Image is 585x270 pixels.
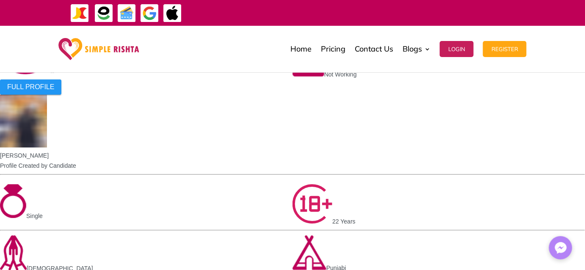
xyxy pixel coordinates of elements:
a: Home [290,28,312,70]
img: Credit Cards [117,4,136,23]
a: Blogs [403,28,430,70]
div: In-app payments support only Google Pay & Apple. , & Credit Card payments are available on the we... [207,8,566,18]
strong: EasyPaisa [384,9,409,16]
a: Contact Us [355,28,393,70]
img: JazzCash-icon [70,4,89,23]
span: FULL PROFILE [7,83,54,91]
span: 22 Years [332,218,356,225]
span: Not Working [324,71,357,78]
img: EasyPaisa-icon [94,4,113,23]
span: -- [50,69,54,76]
span: Single [26,213,43,219]
img: Messenger [552,240,569,256]
a: Register [483,28,527,70]
strong: JazzCash [358,9,382,16]
button: Register [483,41,527,57]
img: GooglePay-icon [140,4,159,23]
img: ApplePay-icon [163,4,182,23]
a: Pricing [321,28,345,70]
a: Login [440,28,474,70]
button: Login [440,41,474,57]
